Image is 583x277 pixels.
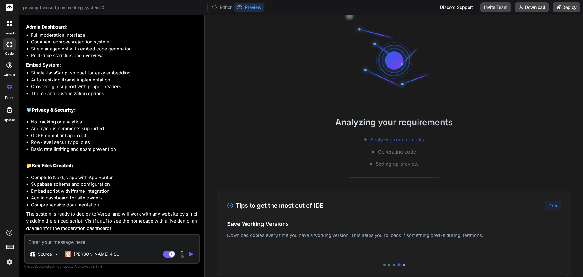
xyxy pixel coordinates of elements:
[549,203,552,208] span: 4
[554,203,557,208] span: 5
[74,251,119,257] p: [PERSON_NAME] 4 S..
[31,39,199,46] li: Comment approval/rejection system
[32,107,76,113] strong: Privacy & Security:
[31,202,199,209] li: Comprehensive documentation
[234,3,264,12] button: Preview
[4,72,15,78] label: GitHub
[31,46,199,53] li: Site management with embed code generation
[31,90,199,97] li: Theme and customization options
[81,265,92,268] span: privacy
[31,52,199,59] li: Real-time statistics and overview
[38,251,52,257] p: Source
[31,32,199,39] li: Full moderation interface
[4,118,15,123] label: Upload
[26,211,199,233] p: The system is ready to deploy to Vercel and will work with any website by simply adding the embed...
[188,251,194,257] img: icon
[31,181,199,188] li: Supabase schema and configuration
[436,2,477,12] div: Discord Support
[24,264,200,269] p: Always double-check its answers. Your in Bind
[5,51,14,56] label: code
[65,251,71,257] img: Claude 4 Sonnet
[31,139,199,146] li: Row-level security policies
[205,116,583,129] h2: Analyzing your requirements
[480,2,511,12] button: Invite Team
[31,188,199,195] li: Embed script with iframe integration
[29,226,45,231] code: /admin
[4,257,15,267] img: settings
[32,163,73,168] strong: Key Files Created:
[553,2,580,12] button: Deploy
[209,3,234,12] button: Editor
[54,252,59,257] img: Pick Models
[26,62,61,68] strong: Embed System:
[545,201,561,210] div: /
[378,148,416,155] span: Generating code
[227,201,323,210] h3: Tips to get the most out of IDE
[3,31,16,36] label: threads
[31,146,199,153] li: Basic rate limiting and spam prevention
[31,132,199,139] li: GDPR compliant approach
[515,2,549,12] button: Download
[31,119,199,126] li: No tracking or analytics
[31,77,199,84] li: Auto-resizing iframe implementation
[26,24,67,30] strong: Admin Dashboard:
[26,162,199,169] h2: 📁
[370,136,424,143] span: Analyzing requirements
[31,70,199,77] li: Single JavaScript snippet for easy embedding
[31,83,199,90] li: Cross-origin support with proper headers
[94,219,108,224] code: [URL]
[179,251,186,258] img: attachment
[376,160,418,168] span: Setting up preview
[31,174,199,181] li: Complete Next.js app with App Router
[23,5,105,11] span: privacy-focused_commenting_system
[31,125,199,132] li: Anonymous comments supported
[26,107,199,114] h2: 🛡️
[227,220,561,228] h4: Save Working Versions
[5,95,13,100] label: prem
[31,195,199,202] li: Admin dashboard for site owners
